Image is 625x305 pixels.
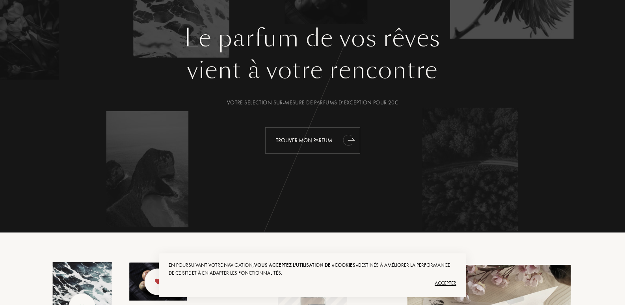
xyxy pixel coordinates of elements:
a: Trouver mon parfumanimation [259,127,366,154]
div: vient à votre rencontre [47,52,578,88]
div: Votre selection sur-mesure de parfums d’exception pour 20€ [47,99,578,107]
h1: Le parfum de vos rêves [47,24,578,52]
div: Accepter [169,277,456,290]
div: Trouver mon parfum [265,127,360,154]
div: En poursuivant votre navigation, destinés à améliorer la performance de ce site et à en adapter l... [169,261,456,277]
div: animation [341,132,357,148]
span: vous acceptez l'utilisation de «cookies» [254,262,358,268]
